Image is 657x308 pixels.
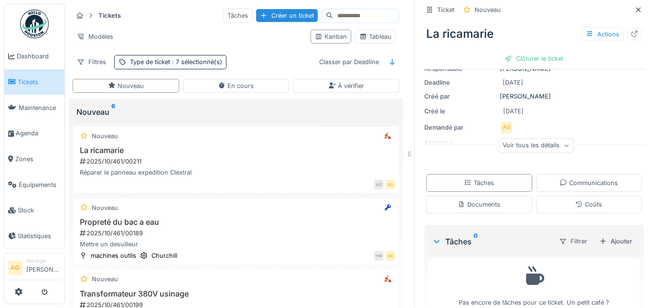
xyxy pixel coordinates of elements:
[77,240,395,249] div: Mettre un desuilleur
[424,123,496,132] div: Demandé par
[18,77,61,87] span: Tickets
[560,178,618,187] div: Communications
[26,257,61,278] li: [PERSON_NAME]
[17,52,61,61] span: Dashboard
[503,78,523,87] div: [DATE]
[4,198,65,223] a: Stock
[8,257,61,280] a: AG Manager[PERSON_NAME]
[256,9,318,22] div: Créer un ticket
[575,200,602,209] div: Coûts
[458,200,500,209] div: Documents
[16,129,61,138] span: Agenda
[95,11,125,20] strong: Tickets
[111,106,115,118] sup: 6
[73,55,110,69] div: Filtres
[15,154,61,164] span: Zones
[76,106,396,118] div: Nouveau
[4,146,65,172] a: Zones
[374,251,384,261] div: YM
[223,9,252,22] div: Tâches
[4,95,65,121] a: Maintenance
[595,235,636,248] div: Ajouter
[434,263,634,307] div: Pas encore de tâches pour ce ticket. Un petit café ?
[19,103,61,112] span: Maintenance
[555,234,592,248] div: Filtrer
[500,121,513,134] div: AG
[432,236,551,247] div: Tâches
[437,5,454,14] div: Ticket
[315,32,347,41] div: Kanban
[79,229,395,238] div: 2025/10/461/00189
[4,69,65,95] a: Tickets
[464,178,494,187] div: Tâches
[8,261,22,275] li: AG
[501,52,567,65] div: Clôturer le ticket
[4,44,65,69] a: Dashboard
[108,81,144,90] div: Nouveau
[582,27,624,41] div: Actions
[79,157,395,166] div: 2025/10/461/00211
[4,223,65,249] a: Statistiques
[18,206,61,215] span: Stock
[474,236,478,247] sup: 0
[170,58,222,66] span: : 7 sélectionné(s)
[386,251,395,261] div: AG
[92,132,118,141] div: Nouveau
[77,168,395,177] div: Réparer le panneau expédition Clextral
[92,275,118,284] div: Nouveau
[18,231,61,241] span: Statistiques
[424,92,644,101] div: [PERSON_NAME]
[4,172,65,198] a: Équipements
[26,257,61,264] div: Manager
[424,78,496,87] div: Deadline
[328,81,364,90] div: À vérifier
[374,180,384,189] div: AG
[20,10,49,38] img: Badge_color-CXgf-gQk.svg
[422,22,646,46] div: La ricamarie
[315,55,383,69] div: Classer par Deadline
[77,218,395,227] h3: Propreté du bac a eau
[151,251,177,260] div: Churchill
[19,180,61,189] span: Équipements
[386,180,395,189] div: AG
[359,32,391,41] div: Tableau
[130,57,222,66] div: Type de ticket
[92,203,118,212] div: Nouveau
[498,139,573,153] div: Voir tous les détails
[77,289,395,298] h3: Transformateur 380V usinage
[218,81,254,90] div: En cours
[474,5,501,14] div: Nouveau
[424,107,496,116] div: Créé le
[4,121,65,146] a: Agenda
[424,92,496,101] div: Créé par
[73,30,118,44] div: Modèles
[503,107,524,116] div: [DATE]
[77,146,395,155] h3: La ricamarie
[91,251,136,260] div: machines outils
